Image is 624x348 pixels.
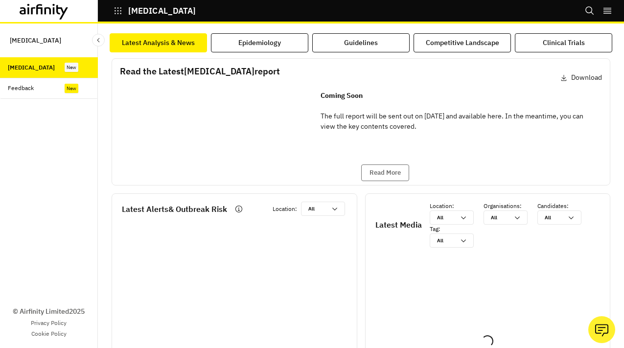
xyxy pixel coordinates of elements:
[321,91,363,100] strong: Coming Soon
[31,329,67,338] a: Cookie Policy
[585,2,595,19] button: Search
[122,38,195,48] div: Latest Analysis & News
[426,38,499,48] div: Competitive Landscape
[537,202,591,210] p: Candidates :
[31,319,67,327] a: Privacy Policy
[571,72,602,83] p: Download
[120,169,301,181] p: Click on the image to open the report
[430,202,484,210] p: Location :
[10,31,61,49] p: [MEDICAL_DATA]
[128,6,196,15] p: [MEDICAL_DATA]
[13,306,85,317] p: © Airfinity Limited 2025
[65,84,78,93] div: New
[430,225,484,233] p: Tag :
[321,111,594,132] p: The full report will be sent out on [DATE] and available here. In the meantime, you can view the ...
[273,205,297,213] p: Location :
[484,202,537,210] p: Organisations :
[375,219,422,231] p: Latest Media
[588,316,615,343] button: Ask our analysts
[361,164,409,181] button: Read More
[65,63,78,72] div: New
[344,38,378,48] div: Guidelines
[8,63,55,72] div: [MEDICAL_DATA]
[543,38,585,48] div: Clinical Trials
[238,38,281,48] div: Epidemiology
[8,84,34,93] div: Feedback
[120,65,280,78] p: Read the Latest [MEDICAL_DATA] report
[114,2,196,19] button: [MEDICAL_DATA]
[92,34,105,46] button: Close Sidebar
[122,203,227,215] p: Latest Alerts & Outbreak Risk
